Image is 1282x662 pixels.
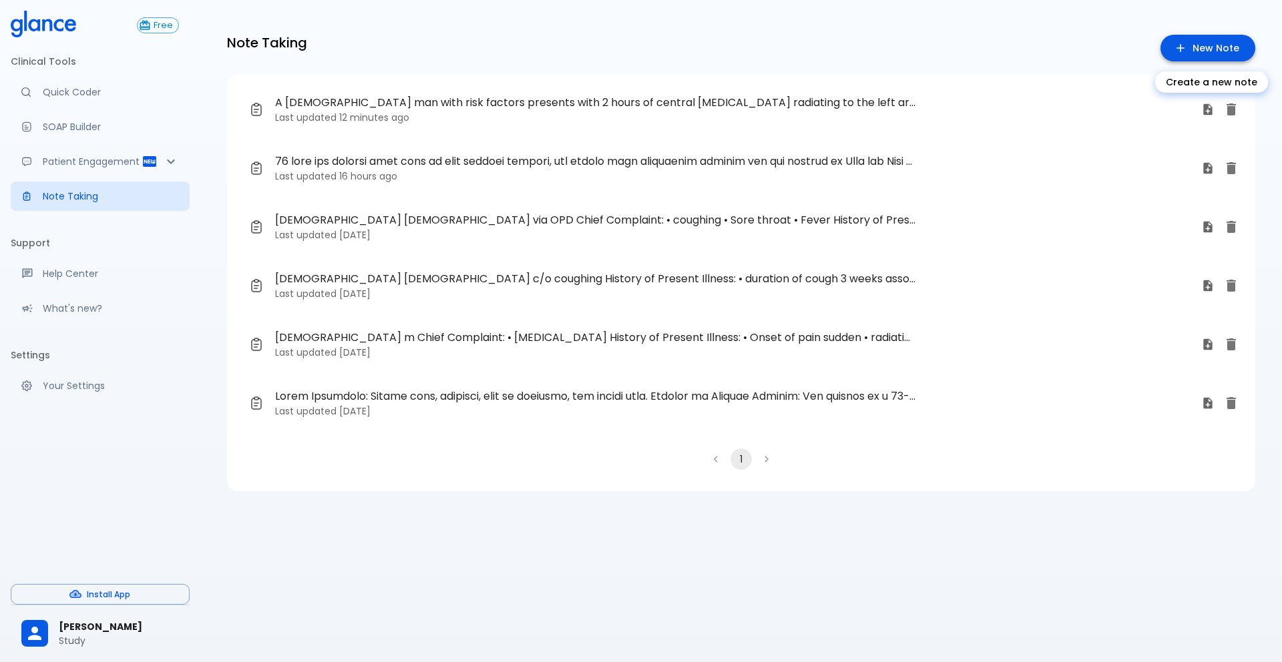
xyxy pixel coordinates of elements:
[275,346,1191,359] p: Last updated
[43,190,179,203] p: Note Taking
[43,379,179,392] p: Your Settings
[275,170,1191,183] p: Last updated
[1198,99,1218,119] button: Use this note for Quick Coder, SOAP Builder, Patient Report
[339,228,371,242] time: [DATE]
[11,584,190,605] button: Install App
[11,77,190,107] a: Moramiz: Find ICD10AM codes instantly
[339,170,397,183] time: 16 hours ago
[275,111,1191,124] p: Last updated
[238,144,1223,192] a: 76 lore ips dolorsi amet cons ad elit seddoei tempori, utl etdolo magn aliquaenim adminim ven qui...
[137,17,190,33] a: Click to view or change your subscription
[275,388,916,404] span: Lorem Ipsumdolo: Sitame cons, adipisci, elit se doeiusmo, tem incidi utla. Etdolor ma Aliquae Adm...
[1218,96,1245,123] button: Delete note
[1198,334,1218,354] button: Use this note for Quick Coder, SOAP Builder, Patient Report
[1218,214,1245,240] button: Delete note
[11,147,190,176] div: Patient Reports & Referrals
[11,112,190,141] a: Docugen: Compose a clinical documentation in seconds
[238,203,1223,251] a: [DEMOGRAPHIC_DATA] [DEMOGRAPHIC_DATA] via OPD Chief Complaint: • coughing • Sore throat • Fever H...
[275,404,1191,418] p: Last updated
[238,85,1223,133] a: A [DEMOGRAPHIC_DATA] man with risk factors presents with 2 hours of central [MEDICAL_DATA] radiat...
[275,153,916,170] span: 76 lore ips dolorsi amet cons ad elit seddoei tempori, utl etdolo magn aliquaenim adminim ven qui...
[148,21,178,31] span: Free
[11,611,190,657] div: [PERSON_NAME]Study
[339,404,371,418] time: [DATE]
[1218,390,1245,416] button: Delete note
[43,120,179,133] p: SOAP Builder
[275,95,916,111] span: A [DEMOGRAPHIC_DATA] man with risk factors presents with 2 hours of central [MEDICAL_DATA] radiat...
[59,634,179,647] p: Study
[137,17,179,33] button: Free
[339,111,409,124] time: 12 minutes ago
[1160,35,1255,62] a: Create a new note
[227,32,307,53] h6: Note Taking
[730,448,752,470] button: page 1
[59,620,179,634] span: [PERSON_NAME]
[1155,71,1268,93] div: Create a new note
[1198,276,1218,296] button: Use this note for Quick Coder, SOAP Builder, Patient Report
[275,212,916,228] span: [DEMOGRAPHIC_DATA] [DEMOGRAPHIC_DATA] via OPD Chief Complaint: • coughing • Sore throat • Fever H...
[1218,272,1245,299] button: Delete note
[275,287,1191,300] p: Last updated
[11,371,190,400] a: Manage your settings
[11,294,190,323] div: Recent updates and feature releases
[238,320,1223,368] a: [DEMOGRAPHIC_DATA] m Chief Complaint: • [MEDICAL_DATA] History of Present Illness: • Onset of pai...
[1198,393,1218,413] button: Use this note for Quick Coder, SOAP Builder, Patient Report
[11,227,190,259] li: Support
[227,448,1255,470] nav: pagination navigation
[275,228,1191,242] p: Last updated
[339,287,371,300] time: [DATE]
[275,330,916,346] span: [DEMOGRAPHIC_DATA] m Chief Complaint: • [MEDICAL_DATA] History of Present Illness: • Onset of pai...
[1218,155,1245,182] button: Delete note
[1198,158,1218,178] button: Use this note for Quick Coder, SOAP Builder, Patient Report
[11,259,190,288] a: Get help from our support team
[43,302,179,315] p: What's new?
[43,155,142,168] p: Patient Engagement
[1218,331,1245,358] button: Delete note
[238,262,1223,310] a: [DEMOGRAPHIC_DATA] [DEMOGRAPHIC_DATA] c/o coughing History of Present Illness: • duration of coug...
[339,346,371,359] time: [DATE]
[43,85,179,99] p: Quick Coder
[11,182,190,211] a: Advanced note-taking
[11,339,190,371] li: Settings
[1198,217,1218,237] button: Use this note for Quick Coder, SOAP Builder, Patient Report
[11,45,190,77] li: Clinical Tools
[275,271,916,287] span: [DEMOGRAPHIC_DATA] [DEMOGRAPHIC_DATA] c/o coughing History of Present Illness: • duration of coug...
[43,267,179,280] p: Help Center
[238,379,1223,427] a: Lorem Ipsumdolo: Sitame cons, adipisci, elit se doeiusmo, tem incidi utla. Etdolor ma Aliquae Adm...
